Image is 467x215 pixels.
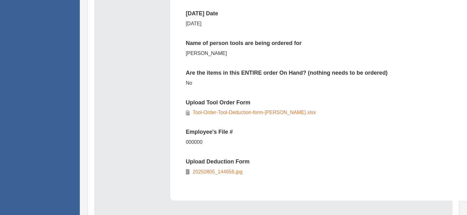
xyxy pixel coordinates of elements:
[186,70,388,76] strong: Are the items in this ENTIRE order On Hand? (nothing needs to be ordered)
[190,110,316,115] a: Tool-Order-Tool-Deduction-form-[PERSON_NAME].xlsx
[186,40,302,46] strong: Name of person tools are being ordered for
[186,99,251,106] strong: Upload Tool Order Form
[186,10,218,17] strong: [DATE] Date
[189,169,242,174] a: 20250805_144656.jpg
[186,158,250,165] strong: Upload Deduction Form
[186,129,233,135] strong: Employee's File #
